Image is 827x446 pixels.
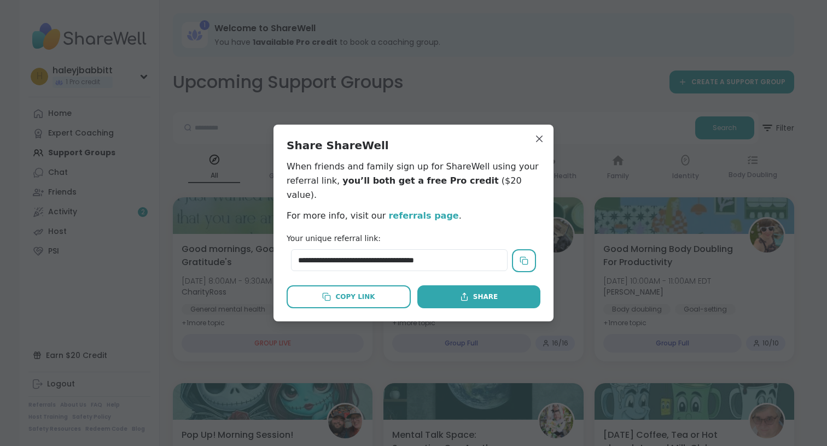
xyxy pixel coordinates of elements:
button: Share [417,285,540,308]
label: Your unique referral link: [287,234,381,243]
span: you’ll both get a free Pro credit [342,175,499,186]
p: When friends and family sign up for ShareWell using your referral link, ($20 value). [287,160,540,202]
h2: Share ShareWell [287,138,540,153]
div: Copy Link [322,292,375,302]
button: Copy Link [287,285,411,308]
div: Share [460,292,498,302]
p: For more info, visit our . [287,209,540,223]
a: referrals page [388,210,458,221]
